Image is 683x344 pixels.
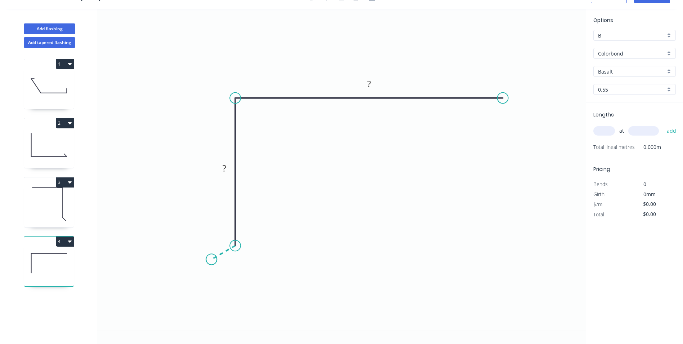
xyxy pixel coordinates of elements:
button: add [663,125,680,137]
svg: 0 [97,9,586,331]
span: Pricing [593,166,610,173]
button: Add flashing [24,23,75,34]
span: Options [593,17,613,24]
span: 0.000m [635,142,661,152]
button: 1 [56,59,74,69]
span: $/m [593,201,602,208]
span: Bends [593,181,608,188]
span: 0mm [643,191,656,198]
span: Total lineal metres [593,142,635,152]
button: 2 [56,118,74,128]
span: Total [593,211,604,218]
button: Add tapered flashing [24,37,75,48]
span: Lengths [593,111,614,118]
input: Price level [598,32,665,39]
input: Thickness [598,86,665,93]
button: 3 [56,177,74,188]
span: 0 [643,181,646,188]
tspan: ? [223,162,226,174]
tspan: ? [367,78,371,90]
input: Colour [598,68,665,75]
input: Material [598,50,665,57]
button: 4 [56,237,74,247]
span: at [619,126,624,136]
span: Girth [593,191,605,198]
